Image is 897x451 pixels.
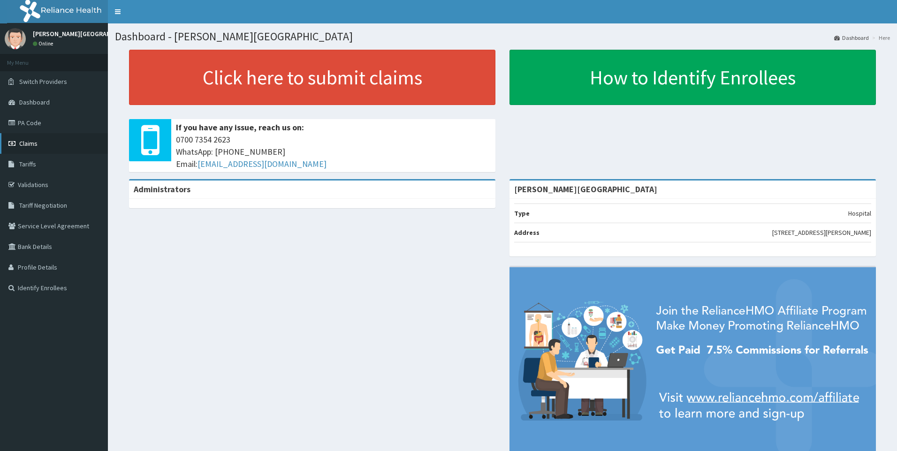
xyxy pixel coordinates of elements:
[834,34,869,42] a: Dashboard
[33,40,55,47] a: Online
[509,50,876,105] a: How to Identify Enrollees
[19,201,67,210] span: Tariff Negotiation
[134,184,190,195] b: Administrators
[129,50,495,105] a: Click here to submit claims
[19,160,36,168] span: Tariffs
[514,184,657,195] strong: [PERSON_NAME][GEOGRAPHIC_DATA]
[176,122,304,133] b: If you have any issue, reach us on:
[115,30,890,43] h1: Dashboard - [PERSON_NAME][GEOGRAPHIC_DATA]
[198,158,327,169] a: [EMAIL_ADDRESS][DOMAIN_NAME]
[870,34,890,42] li: Here
[5,28,26,49] img: User Image
[19,77,67,86] span: Switch Providers
[33,30,141,37] p: [PERSON_NAME][GEOGRAPHIC_DATA]
[848,209,871,218] p: Hospital
[772,228,871,237] p: [STREET_ADDRESS][PERSON_NAME]
[176,134,491,170] span: 0700 7354 2623 WhatsApp: [PHONE_NUMBER] Email:
[19,139,38,148] span: Claims
[514,228,540,237] b: Address
[19,98,50,106] span: Dashboard
[514,209,530,218] b: Type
